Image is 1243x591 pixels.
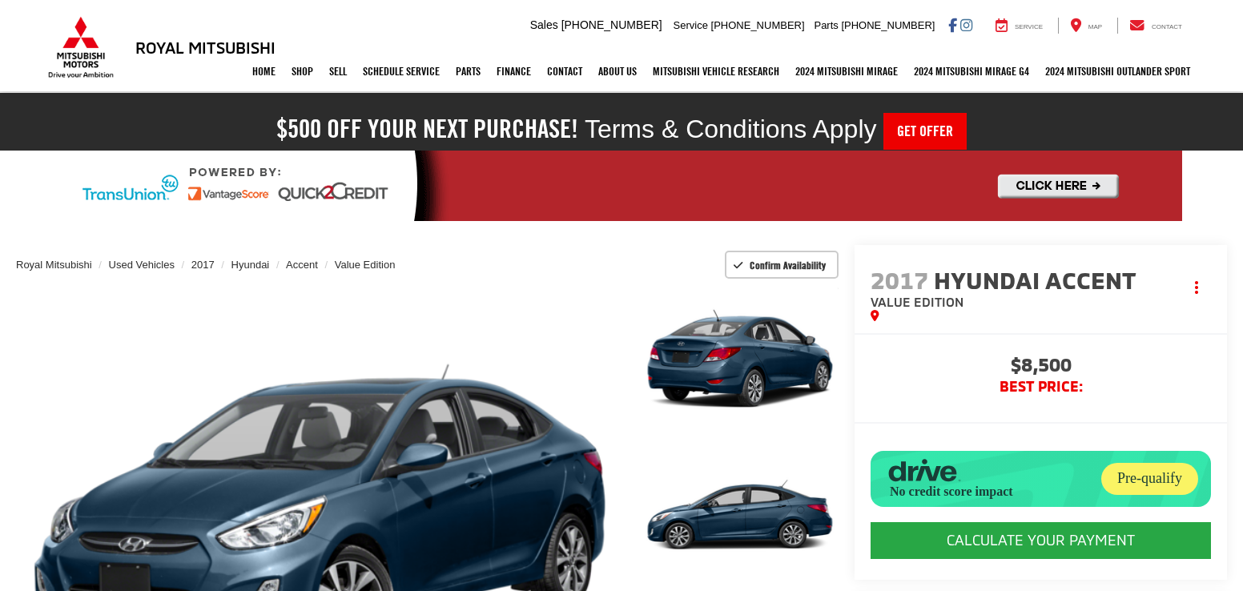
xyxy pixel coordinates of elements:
[711,19,805,31] span: [PHONE_NUMBER]
[871,522,1211,559] : CALCULATE YOUR PAYMENT
[244,51,284,91] a: Home
[906,51,1037,91] a: 2024 Mitsubishi Mirage G4
[1152,23,1182,30] span: Contact
[934,265,1141,294] span: Hyundai Accent
[284,51,321,91] a: Shop
[1037,51,1198,91] a: 2024 Mitsubishi Outlander SPORT
[883,113,967,150] a: Get Offer
[1183,274,1211,302] button: Actions
[841,19,935,31] span: [PHONE_NUMBER]
[355,51,448,91] a: Schedule Service: Opens in a new tab
[871,355,1211,379] span: $8,500
[871,294,963,309] span: Value Edition
[16,259,92,271] a: Royal Mitsubishi
[984,18,1055,34] a: Service
[787,51,906,91] a: 2024 Mitsubishi Mirage
[642,441,839,589] a: Expand Photo 2
[109,259,175,271] a: Used Vehicles
[191,259,215,271] a: 2017
[750,259,826,271] span: Confirm Availability
[1058,18,1114,34] a: Map
[960,18,972,31] a: Instagram: Click to visit our Instagram page
[639,440,840,591] img: 2017 Hyundai Accent Value Edition
[948,18,957,31] a: Facebook: Click to visit our Facebook page
[335,259,396,271] a: Value Edition
[590,51,645,91] a: About Us
[871,265,928,294] span: 2017
[871,379,1211,395] span: BEST PRICE:
[276,118,578,140] h2: $500 off your next purchase!
[1015,23,1043,30] span: Service
[1088,23,1102,30] span: Map
[1195,281,1198,294] span: dropdown dots
[674,19,708,31] span: Service
[814,19,838,31] span: Parts
[639,283,840,434] img: 2017 Hyundai Accent Value Edition
[45,16,117,78] img: Mitsubishi
[539,51,590,91] a: Contact
[489,51,539,91] a: Finance
[530,18,558,31] span: Sales
[61,151,1182,221] img: Quick2Credit
[561,18,662,31] span: [PHONE_NUMBER]
[448,51,489,91] a: Parts: Opens in a new tab
[1117,18,1194,34] a: Contact
[321,51,355,91] a: Sell
[725,251,839,279] button: Confirm Availability
[642,285,839,433] a: Expand Photo 1
[645,51,787,91] a: Mitsubishi Vehicle Research
[286,259,318,271] a: Accent
[585,115,877,143] span: Terms & Conditions Apply
[231,259,270,271] a: Hyundai
[135,38,276,56] h3: Royal Mitsubishi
